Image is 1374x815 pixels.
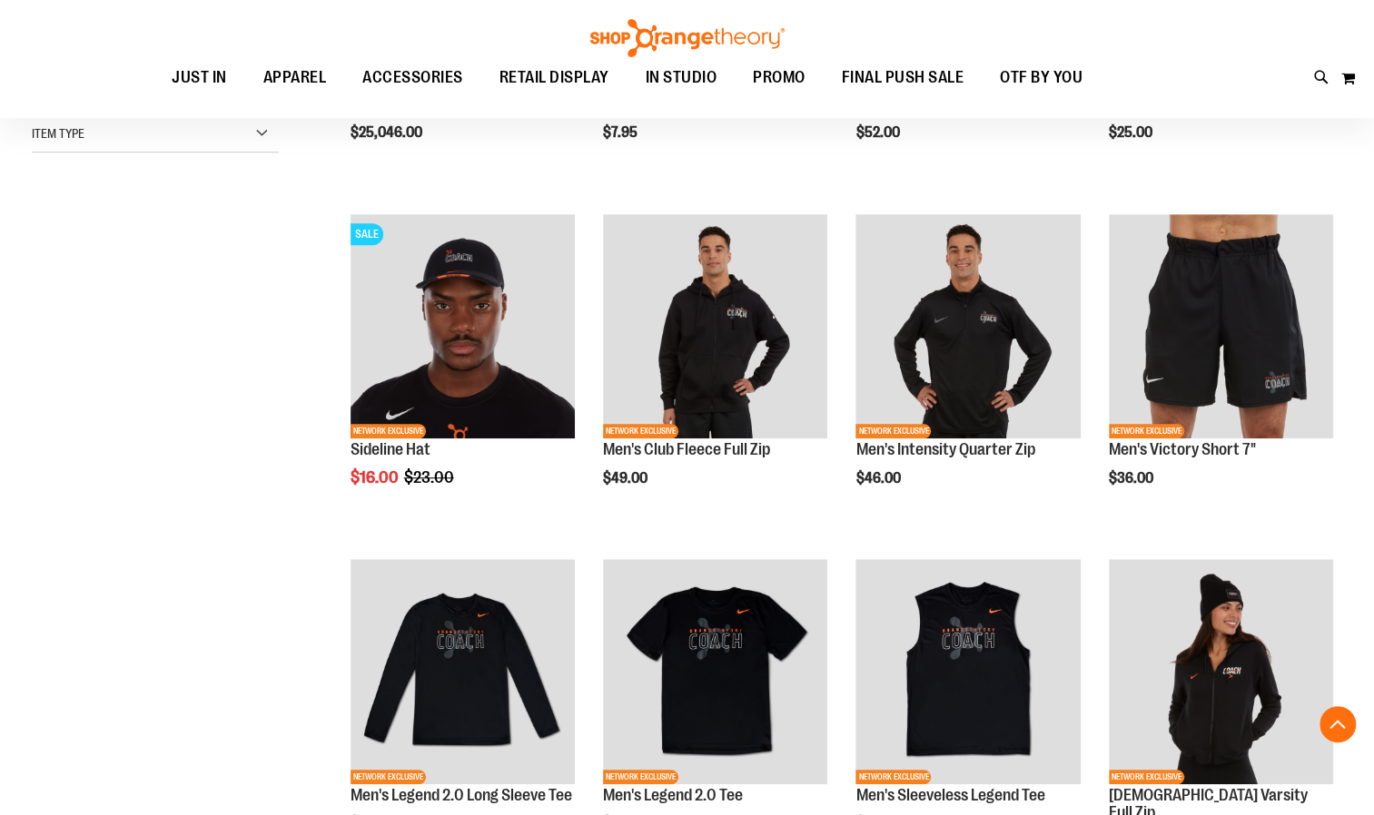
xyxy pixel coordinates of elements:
a: OTF Ladies Coach FA23 Varsity Full Zip - Black primary imageNETWORK EXCLUSIVE [1109,559,1333,786]
a: OTF Mens Coach FA23 Legend 2.0 LS Tee - Black primary imageNETWORK EXCLUSIVE [351,559,575,786]
span: $36.00 [1109,470,1156,486]
span: $25,046.00 [351,124,425,141]
a: OTF Mens Coach FA23 Legend Sleeveless Tee - Black primary imageNETWORK EXCLUSIVE [855,559,1080,786]
img: OTF Mens Coach FA23 Legend 2.0 SS Tee - Black primary image [603,559,827,783]
a: JUST IN [153,57,245,99]
a: OTF Mens Coach FA23 Intensity Quarter Zip - Black primary imageNETWORK EXCLUSIVE [855,214,1080,441]
button: Back To Top [1320,706,1356,742]
a: ACCESSORIES [344,57,481,99]
span: $46.00 [855,470,903,486]
img: Sideline Hat primary image [351,214,575,438]
div: product [341,205,584,533]
div: product [846,205,1089,533]
a: Sideline Hat [351,440,430,458]
span: FINAL PUSH SALE [842,57,964,98]
img: OTF Ladies Coach FA23 Varsity Full Zip - Black primary image [1109,559,1333,783]
img: OTF Mens Coach FA23 Legend Sleeveless Tee - Black primary image [855,559,1080,783]
span: $25.00 [1109,124,1155,141]
span: PROMO [753,57,806,98]
a: PROMO [735,57,824,99]
img: OTF Mens Coach FA23 Intensity Quarter Zip - Black primary image [855,214,1080,438]
div: product [1100,205,1342,533]
a: Men's Club Fleece Full Zip [603,440,770,458]
a: OTF Mens Coach FA23 Club Fleece Full Zip - Black primary imageNETWORK EXCLUSIVE [603,214,827,441]
a: Men's Intensity Quarter Zip [855,440,1034,458]
span: NETWORK EXCLUSIVE [351,770,426,784]
span: NETWORK EXCLUSIVE [603,770,678,784]
span: Item Type [32,126,84,141]
img: OTF Mens Coach FA23 Victory Short - Black primary image [1109,214,1333,438]
span: APPAREL [263,57,327,98]
span: $16.00 [351,468,401,486]
span: $49.00 [603,470,650,486]
span: $52.00 [855,124,902,141]
span: NETWORK EXCLUSIVE [855,424,931,438]
span: OTF BY YOU [1000,57,1082,98]
img: OTF Mens Coach FA23 Club Fleece Full Zip - Black primary image [603,214,827,438]
a: FINAL PUSH SALE [824,57,983,99]
img: OTF Mens Coach FA23 Legend 2.0 LS Tee - Black primary image [351,559,575,783]
span: NETWORK EXCLUSIVE [855,770,931,784]
img: Shop Orangetheory [588,19,787,57]
span: JUST IN [172,57,227,98]
span: NETWORK EXCLUSIVE [351,424,426,438]
span: NETWORK EXCLUSIVE [1109,770,1184,784]
span: ACCESSORIES [362,57,463,98]
span: NETWORK EXCLUSIVE [603,424,678,438]
a: RETAIL DISPLAY [481,57,628,99]
span: RETAIL DISPLAY [499,57,609,98]
a: OTF Mens Coach FA23 Victory Short - Black primary imageNETWORK EXCLUSIVE [1109,214,1333,441]
a: Men's Legend 2.0 Tee [603,786,743,804]
span: SALE [351,223,383,245]
a: Men's Victory Short 7" [1109,440,1256,458]
span: IN STUDIO [646,57,717,98]
a: Men's Sleeveless Legend Tee [855,786,1044,804]
a: OTF Mens Coach FA23 Legend 2.0 SS Tee - Black primary imageNETWORK EXCLUSIVE [603,559,827,786]
div: product [594,205,836,533]
a: Sideline Hat primary imageSALENETWORK EXCLUSIVE [351,214,575,441]
a: OTF BY YOU [982,57,1101,99]
a: APPAREL [245,57,345,99]
a: Men's Legend 2.0 Long Sleeve Tee [351,786,572,804]
span: $23.00 [404,468,457,486]
span: NETWORK EXCLUSIVE [1109,424,1184,438]
a: IN STUDIO [628,57,736,98]
span: $7.95 [603,124,640,141]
